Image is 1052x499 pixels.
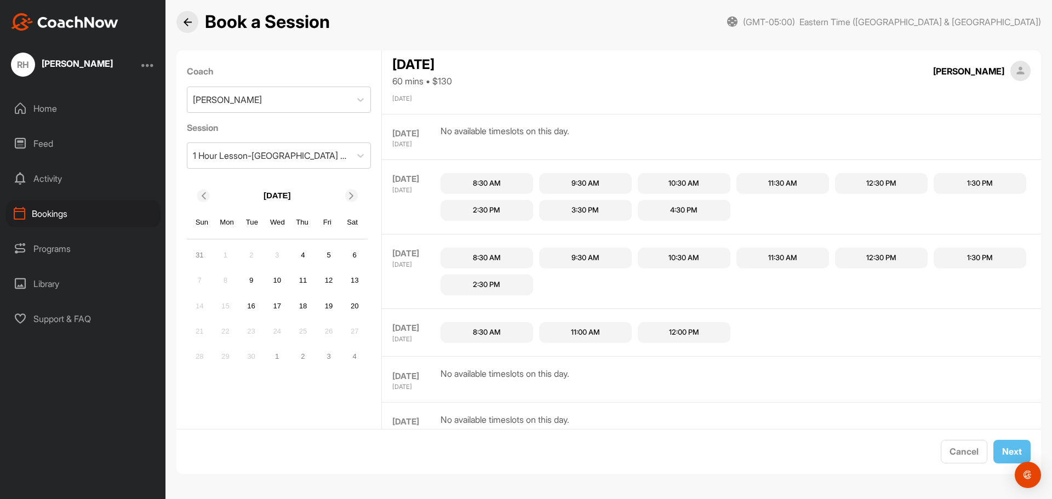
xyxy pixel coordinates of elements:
[392,382,438,392] div: [DATE]
[669,327,699,338] div: 12:00 PM
[243,297,260,314] div: Choose Tuesday, September 16th, 2025
[11,13,118,31] img: CoachNow
[191,247,208,263] div: Choose Sunday, August 31st, 2025
[768,178,797,189] div: 11:30 AM
[191,297,208,314] div: Not available Sunday, September 14th, 2025
[191,348,208,365] div: Not available Sunday, September 28th, 2025
[392,370,438,383] div: [DATE]
[295,215,310,230] div: Thu
[1015,462,1041,488] div: Open Intercom Messenger
[668,178,699,189] div: 10:30 AM
[217,348,233,365] div: Not available Monday, September 29th, 2025
[346,323,363,340] div: Not available Saturday, September 27th, 2025
[243,272,260,289] div: Choose Tuesday, September 9th, 2025
[220,215,234,230] div: Mon
[392,416,438,428] div: [DATE]
[321,215,335,230] div: Fri
[191,272,208,289] div: Not available Sunday, September 7th, 2025
[441,367,569,392] div: No available timeslots on this day.
[269,323,285,340] div: Not available Wednesday, September 24th, 2025
[473,327,501,338] div: 8:30 AM
[1010,61,1031,82] img: square_default-ef6cabf814de5a2bf16c804365e32c732080f9872bdf737d349900a9daf73cf9.png
[269,247,285,263] div: Not available Wednesday, September 3rd, 2025
[193,149,352,162] div: 1 Hour Lesson-[GEOGRAPHIC_DATA] Member
[243,247,260,263] div: Not available Tuesday, September 2nd, 2025
[6,235,161,262] div: Programs
[441,79,569,104] div: No available timeslots on this day.
[269,272,285,289] div: Choose Wednesday, September 10th, 2025
[941,440,987,463] button: Cancel
[392,94,438,104] div: [DATE]
[11,53,35,77] div: RH
[321,348,337,365] div: Choose Friday, October 3rd, 2025
[346,272,363,289] div: Choose Saturday, September 13th, 2025
[866,178,896,189] div: 12:30 PM
[441,413,569,438] div: No available timeslots on this day.
[392,55,452,74] div: [DATE]
[993,440,1031,463] button: Next
[6,130,161,157] div: Feed
[295,247,311,263] div: Choose Thursday, September 4th, 2025
[392,173,438,186] div: [DATE]
[967,178,993,189] div: 1:30 PM
[345,215,359,230] div: Sat
[6,165,161,192] div: Activity
[269,348,285,365] div: Choose Wednesday, October 1st, 2025
[571,253,599,263] div: 9:30 AM
[295,297,311,314] div: Choose Thursday, September 18th, 2025
[295,348,311,365] div: Choose Thursday, October 2nd, 2025
[217,323,233,340] div: Not available Monday, September 22nd, 2025
[243,348,260,365] div: Not available Tuesday, September 30th, 2025
[195,215,209,230] div: Sun
[392,248,438,260] div: [DATE]
[392,322,438,335] div: [DATE]
[193,93,262,106] div: [PERSON_NAME]
[967,253,993,263] div: 1:30 PM
[191,323,208,340] div: Not available Sunday, September 21st, 2025
[392,74,452,88] div: 60 mins • $130
[473,178,501,189] div: 8:30 AM
[571,205,599,216] div: 3:30 PM
[245,215,259,230] div: Tue
[933,65,1004,78] div: [PERSON_NAME]
[205,12,330,33] h2: Book a Session
[264,190,291,202] p: [DATE]
[190,245,364,366] div: month 2025-09
[217,247,233,263] div: Not available Monday, September 1st, 2025
[743,16,795,28] span: (GMT-05:00)
[187,65,371,78] label: Coach
[295,272,311,289] div: Choose Thursday, September 11th, 2025
[217,272,233,289] div: Not available Monday, September 8th, 2025
[441,124,569,149] div: No available timeslots on this day.
[668,253,699,263] div: 10:30 AM
[473,253,501,263] div: 8:30 AM
[670,205,697,216] div: 4:30 PM
[6,270,161,297] div: Library
[346,348,363,365] div: Choose Saturday, October 4th, 2025
[184,18,192,26] img: Back
[392,140,438,149] div: [DATE]
[217,297,233,314] div: Not available Monday, September 15th, 2025
[6,200,161,227] div: Bookings
[866,253,896,263] div: 12:30 PM
[392,335,438,344] div: [DATE]
[571,327,600,338] div: 11:00 AM
[6,95,161,122] div: Home
[392,128,438,140] div: [DATE]
[187,121,371,134] label: Session
[346,247,363,263] div: Choose Saturday, September 6th, 2025
[392,428,438,438] div: [DATE]
[321,323,337,340] div: Not available Friday, September 26th, 2025
[799,16,1041,28] span: Eastern Time ([GEOGRAPHIC_DATA] & [GEOGRAPHIC_DATA])
[321,297,337,314] div: Choose Friday, September 19th, 2025
[6,305,161,332] div: Support & FAQ
[42,59,113,68] div: [PERSON_NAME]
[392,186,438,195] div: [DATE]
[571,178,599,189] div: 9:30 AM
[321,272,337,289] div: Choose Friday, September 12th, 2025
[473,279,500,290] div: 2:30 PM
[321,247,337,263] div: Choose Friday, September 5th, 2025
[243,323,260,340] div: Not available Tuesday, September 23rd, 2025
[392,260,438,269] div: [DATE]
[270,215,284,230] div: Wed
